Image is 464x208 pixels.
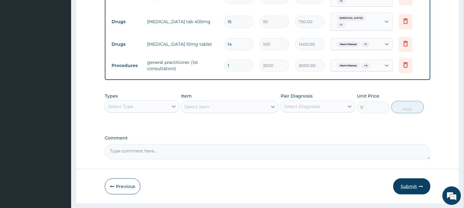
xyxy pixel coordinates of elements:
label: Unit Price [357,93,379,99]
td: Drugs [109,16,144,27]
textarea: Type your message and hit 'Enter' [3,141,118,162]
div: Select Type [108,103,133,110]
label: Types [105,94,118,99]
span: [MEDICAL_DATA] [337,15,366,21]
button: Submit [393,178,430,194]
label: Pair Diagnosis [281,93,313,99]
button: Previous [105,178,140,194]
span: Heart disease [337,41,360,48]
span: + 1 [361,41,370,48]
td: Drugs [109,39,144,50]
div: Select Diagnosis [284,103,320,110]
td: [MEDICAL_DATA] 10mg tablet [144,38,221,50]
span: We're online! [36,64,85,126]
td: [MEDICAL_DATA] tab 400mg [144,15,221,28]
img: d_794563401_company_1708531726252_794563401 [11,31,25,46]
div: Chat with us now [32,35,104,43]
div: Minimize live chat window [101,3,116,18]
label: Comment [105,135,430,141]
label: Item [181,93,192,99]
td: Procedures [109,60,144,71]
span: Heart disease [337,63,360,69]
span: + 1 [337,22,345,28]
td: general practitioner (1st consultation) [144,56,221,75]
span: + 4 [361,63,370,69]
button: Add [391,101,424,113]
